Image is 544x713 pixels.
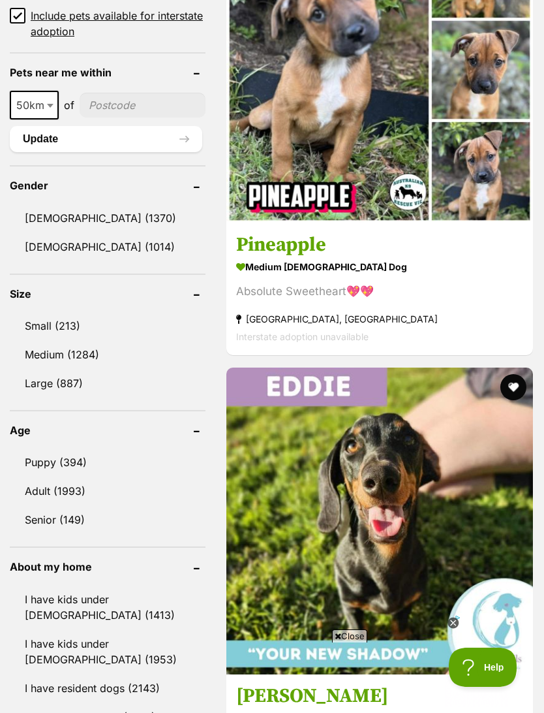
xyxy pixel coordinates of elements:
a: I have kids under [DEMOGRAPHIC_DATA] (1413) [10,586,205,629]
a: Medium (1284) [10,341,205,368]
header: Age [10,424,205,436]
span: 50km [10,91,59,119]
a: Senior (149) [10,506,205,533]
a: Include pets available for interstate adoption [10,8,205,39]
a: Large (887) [10,370,205,397]
span: Interstate adoption unavailable [236,331,369,342]
header: Gender [10,180,205,191]
iframe: Advertisement [35,648,509,706]
span: of [64,97,74,113]
span: 50km [11,96,57,114]
a: [DEMOGRAPHIC_DATA] (1370) [10,204,205,232]
a: Adult (1993) [10,477,205,505]
header: About my home [10,561,205,573]
img: Eddie - Dachshund Dog [226,368,533,674]
strong: medium [DEMOGRAPHIC_DATA] Dog [236,257,523,276]
button: Update [10,126,202,152]
a: I have kids under [DEMOGRAPHIC_DATA] (1953) [10,630,205,673]
a: I have resident dogs (2143) [10,674,205,702]
a: [DEMOGRAPHIC_DATA] (1014) [10,233,205,261]
a: Pineapple medium [DEMOGRAPHIC_DATA] Dog Absolute Sweetheart💖💖 [GEOGRAPHIC_DATA], [GEOGRAPHIC_DATA... [226,223,533,355]
h3: Pineapple [236,232,523,257]
header: Pets near me within [10,67,205,78]
header: Size [10,288,205,300]
iframe: Help Scout Beacon - Open [449,648,518,687]
strong: [GEOGRAPHIC_DATA], [GEOGRAPHIC_DATA] [236,310,523,328]
input: postcode [80,93,205,118]
a: Puppy (394) [10,449,205,476]
button: favourite [500,374,526,400]
div: Absolute Sweetheart💖💖 [236,283,523,300]
a: Small (213) [10,312,205,340]
span: Include pets available for interstate adoption [31,8,205,39]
